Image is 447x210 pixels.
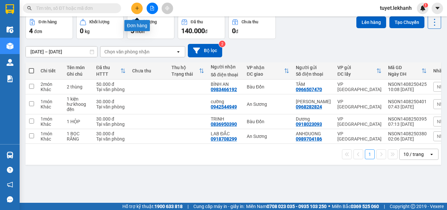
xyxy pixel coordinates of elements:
[247,65,284,70] div: VP nhận
[435,5,440,11] span: caret-down
[296,82,331,87] div: TÂM
[296,104,322,109] div: 0968282824
[131,27,134,35] span: 5
[351,204,379,209] strong: 0369 525 060
[41,116,60,122] div: 1 món
[337,131,382,142] div: VP [GEOGRAPHIC_DATA]
[296,99,331,104] div: Anh Phi
[388,65,421,70] div: Mã GD
[96,122,126,127] div: Tại văn phòng
[96,116,126,122] div: 30.000 đ
[211,122,237,127] div: 0836950390
[7,59,13,66] img: warehouse-icon
[67,131,90,142] div: 1 BỌC RĂNG
[211,99,240,104] div: cường
[388,82,427,87] div: NSON1408250425
[388,136,427,142] div: 02:06 [DATE]
[6,6,16,13] span: Gửi:
[41,99,60,104] div: 1 món
[7,181,13,188] span: notification
[67,119,90,124] div: 1 HỘP
[188,203,188,210] span: |
[76,15,124,39] button: Khối lượng0kg
[241,20,258,24] div: Chưa thu
[168,62,207,80] th: Toggle SortBy
[147,3,158,14] button: file-add
[132,68,165,73] div: Chưa thu
[337,99,382,109] div: VP [GEOGRAPHIC_DATA]
[337,82,382,92] div: VP [GEOGRAPHIC_DATA]
[178,15,225,39] button: Đã thu140.000đ
[171,71,199,77] div: Trạng thái
[193,203,244,210] span: Cung cấp máy in - giấy in:
[154,204,183,209] strong: 1900 633 818
[26,15,73,39] button: Đơn hàng4đơn
[6,6,72,21] div: VP [GEOGRAPHIC_DATA]
[205,29,207,34] span: đ
[67,84,90,89] div: 2 thùng
[6,21,72,29] div: TÂM
[127,15,174,39] button: Số lượng5món
[219,41,225,47] sup: 2
[232,27,236,35] span: 0
[388,104,427,109] div: 07:43 [DATE]
[171,65,199,70] div: Thu hộ
[296,131,331,136] div: ANHDUONG
[211,72,240,77] div: Số điện thoại
[388,99,427,104] div: NSON1408250401
[328,205,330,208] span: ⚪️
[93,62,129,80] th: Toggle SortBy
[411,204,415,209] span: copyright
[247,84,289,89] div: Bàu Đồn
[41,82,60,87] div: 2 món
[41,104,60,109] div: Khác
[296,122,322,127] div: 0918023093
[131,3,143,14] button: plus
[89,20,109,24] div: Khối lượng
[67,65,90,70] div: Tên món
[96,82,126,87] div: 50.000 đ
[181,27,205,35] span: 140.000
[228,15,276,39] button: Chưa thu0đ
[424,3,427,8] span: 1
[296,71,331,77] div: Số điện thoại
[236,29,238,34] span: đ
[211,136,237,142] div: 0918708299
[7,167,13,173] span: question-circle
[96,87,126,92] div: Tại văn phòng
[6,4,14,14] img: logo-vxr
[135,6,139,10] span: plus
[165,6,170,10] span: aim
[7,75,13,82] img: solution-icon
[7,196,13,202] span: message
[296,87,322,92] div: 0966507470
[41,131,60,136] div: 1 món
[135,29,145,34] span: món
[334,62,385,80] th: Toggle SortBy
[5,42,73,50] div: 50.000
[296,65,331,70] div: Người gửi
[96,99,126,104] div: 30.000 đ
[140,20,157,24] div: Số lượng
[5,43,15,50] span: CR :
[150,6,154,10] span: file-add
[77,6,92,13] span: Nhận:
[211,131,240,136] div: LAB ĐẮC
[26,47,97,57] input: Select a date range.
[296,116,331,122] div: Dương
[7,152,13,159] img: warehouse-icon
[96,71,120,77] div: HTTT
[384,203,385,210] span: |
[296,136,322,142] div: 0989704186
[211,64,240,69] div: Người nhận
[247,102,289,107] div: An Sương
[41,136,60,142] div: Khác
[104,48,150,55] div: Chọn văn phòng nhận
[388,87,427,92] div: 10:08 [DATE]
[77,6,129,13] div: Bàu Đồn
[96,131,126,136] div: 30.000 đ
[41,122,60,127] div: Khác
[176,49,181,54] svg: open
[85,29,90,34] span: kg
[96,104,126,109] div: Tại văn phòng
